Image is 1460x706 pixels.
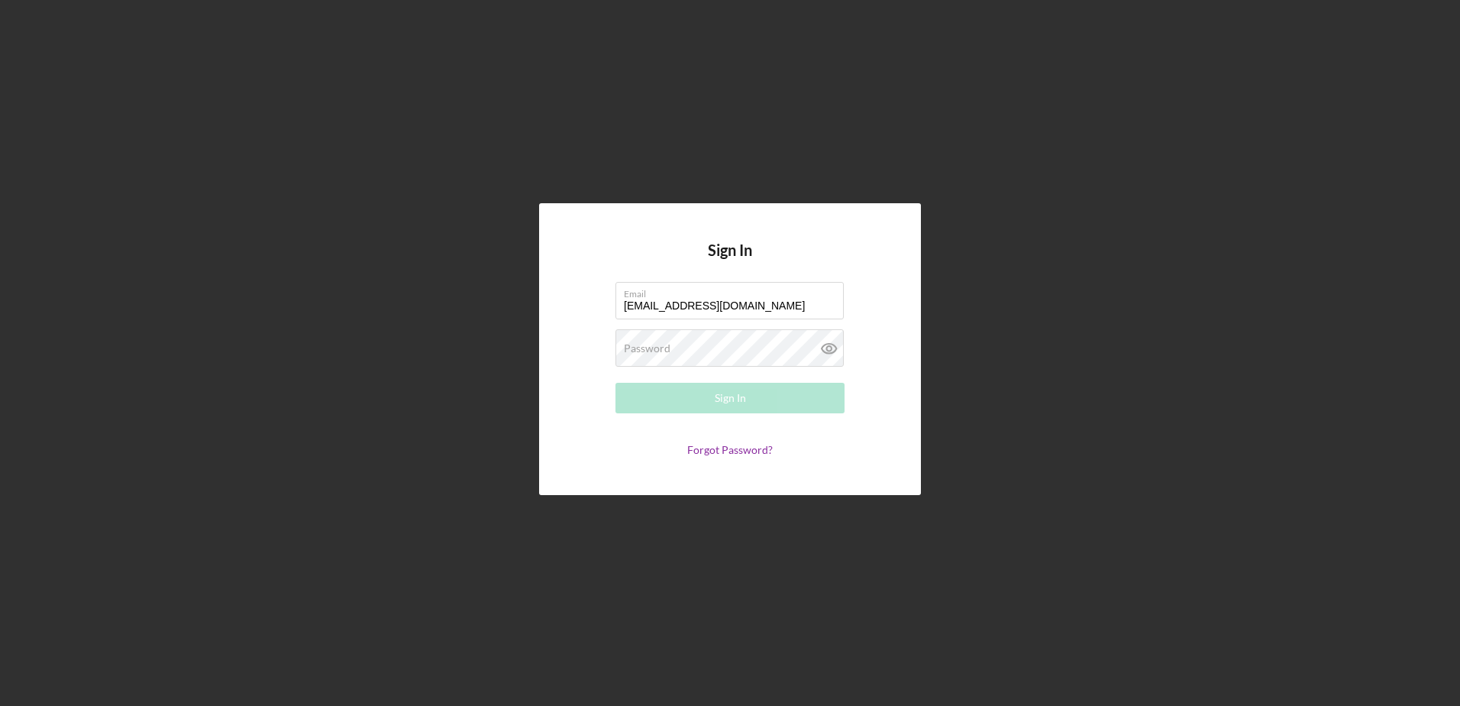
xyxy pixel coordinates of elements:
div: Sign In [715,383,746,413]
h4: Sign In [708,241,752,282]
label: Email [624,283,844,300]
a: Forgot Password? [687,443,773,456]
button: Sign In [615,383,845,413]
label: Password [624,342,670,355]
